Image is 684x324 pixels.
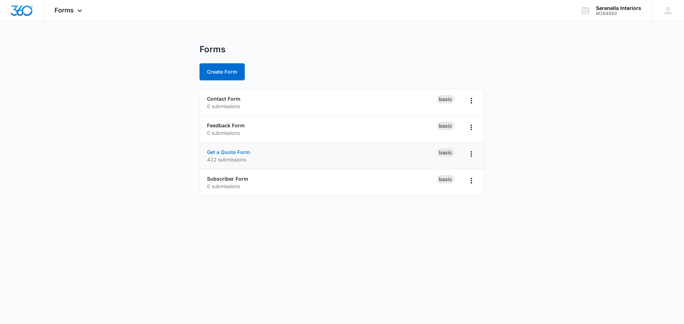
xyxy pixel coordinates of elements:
a: Subscriber Form [207,176,248,182]
a: Get a Quote Form [207,149,250,155]
div: account name [596,5,641,11]
button: Create Form [199,63,245,80]
button: Overflow Menu [466,95,477,106]
button: Overflow Menu [466,175,477,186]
button: Overflow Menu [466,148,477,160]
a: Contact Form [207,96,240,102]
div: Basic [437,122,454,130]
span: Forms [55,6,74,14]
a: Feedback Form [207,122,245,128]
p: 0 submissions [207,182,437,190]
button: Overflow Menu [466,122,477,133]
h1: Forms [199,44,226,55]
div: Basic [437,95,454,103]
div: account id [596,11,641,16]
p: 422 submissions [207,156,437,163]
p: 0 submissions [207,129,437,137]
p: 0 submissions [207,102,437,110]
div: Basic [437,175,454,184]
div: Basic [437,148,454,157]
